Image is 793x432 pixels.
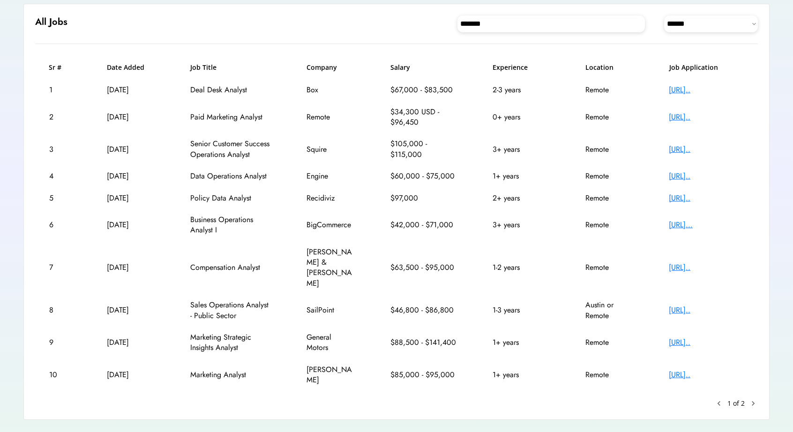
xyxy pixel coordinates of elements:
[669,262,744,273] div: [URL]..
[390,370,456,380] div: $85,000 - $95,000
[49,85,70,95] div: 1
[390,337,456,348] div: $88,500 - $141,400
[190,112,270,122] div: Paid Marketing Analyst
[307,305,353,315] div: SailPoint
[307,365,353,386] div: [PERSON_NAME]
[307,112,353,122] div: Remote
[190,370,270,380] div: Marketing Analyst
[493,305,549,315] div: 1-3 years
[49,370,70,380] div: 10
[190,332,270,353] div: Marketing Strategic Insights Analyst
[390,220,456,230] div: $42,000 - $71,000
[190,85,270,95] div: Deal Desk Analyst
[49,112,70,122] div: 2
[49,220,70,230] div: 6
[493,220,549,230] div: 3+ years
[493,193,549,203] div: 2+ years
[49,63,70,72] h6: Sr #
[390,305,456,315] div: $46,800 - $86,800
[49,171,70,181] div: 4
[585,262,632,273] div: Remote
[390,107,456,128] div: $34,300 USD - $96,450
[190,215,270,236] div: Business Operations Analyst I
[669,171,744,181] div: [URL]..
[585,63,632,72] h6: Location
[49,262,70,273] div: 7
[669,337,744,348] div: [URL]..
[190,63,217,72] h6: Job Title
[390,85,456,95] div: $67,000 - $83,500
[107,337,154,348] div: [DATE]
[107,144,154,155] div: [DATE]
[669,220,744,230] div: [URL]...
[107,262,154,273] div: [DATE]
[307,332,353,353] div: General Motors
[585,337,632,348] div: Remote
[390,193,456,203] div: $97,000
[190,193,270,203] div: Policy Data Analyst
[714,399,724,408] button: keyboard_arrow_left
[49,337,70,348] div: 9
[390,139,456,160] div: $105,000 - $115,000
[585,112,632,122] div: Remote
[190,262,270,273] div: Compensation Analyst
[107,85,154,95] div: [DATE]
[190,171,270,181] div: Data Operations Analyst
[35,15,67,29] h6: All Jobs
[107,171,154,181] div: [DATE]
[49,305,70,315] div: 8
[190,139,270,160] div: Senior Customer Success Operations Analyst
[307,193,353,203] div: Recidiviz
[585,144,632,155] div: Remote
[585,171,632,181] div: Remote
[107,193,154,203] div: [DATE]
[107,112,154,122] div: [DATE]
[493,85,549,95] div: 2-3 years
[390,262,456,273] div: $63,500 - $95,000
[307,144,353,155] div: Squire
[669,63,744,72] h6: Job Application
[307,171,353,181] div: Engine
[307,247,353,289] div: [PERSON_NAME] & [PERSON_NAME]
[493,337,549,348] div: 1+ years
[493,63,549,72] h6: Experience
[585,300,632,321] div: Austin or Remote
[493,171,549,181] div: 1+ years
[748,399,758,408] button: chevron_right
[727,399,745,408] div: 1 of 2
[390,63,456,72] h6: Salary
[390,171,456,181] div: $60,000 - $75,000
[493,144,549,155] div: 3+ years
[190,300,270,321] div: Sales Operations Analyst - Public Sector
[669,370,744,380] div: [URL]..
[669,85,744,95] div: [URL]..
[307,85,353,95] div: Box
[107,220,154,230] div: [DATE]
[585,370,632,380] div: Remote
[107,370,154,380] div: [DATE]
[669,305,744,315] div: [URL]..
[585,220,632,230] div: Remote
[49,144,70,155] div: 3
[307,63,353,72] h6: Company
[669,112,744,122] div: [URL]..
[107,305,154,315] div: [DATE]
[669,193,744,203] div: [URL]..
[493,370,549,380] div: 1+ years
[669,144,744,155] div: [URL]..
[49,193,70,203] div: 5
[307,220,353,230] div: BigCommerce
[493,262,549,273] div: 1-2 years
[493,112,549,122] div: 0+ years
[585,193,632,203] div: Remote
[107,63,154,72] h6: Date Added
[585,85,632,95] div: Remote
